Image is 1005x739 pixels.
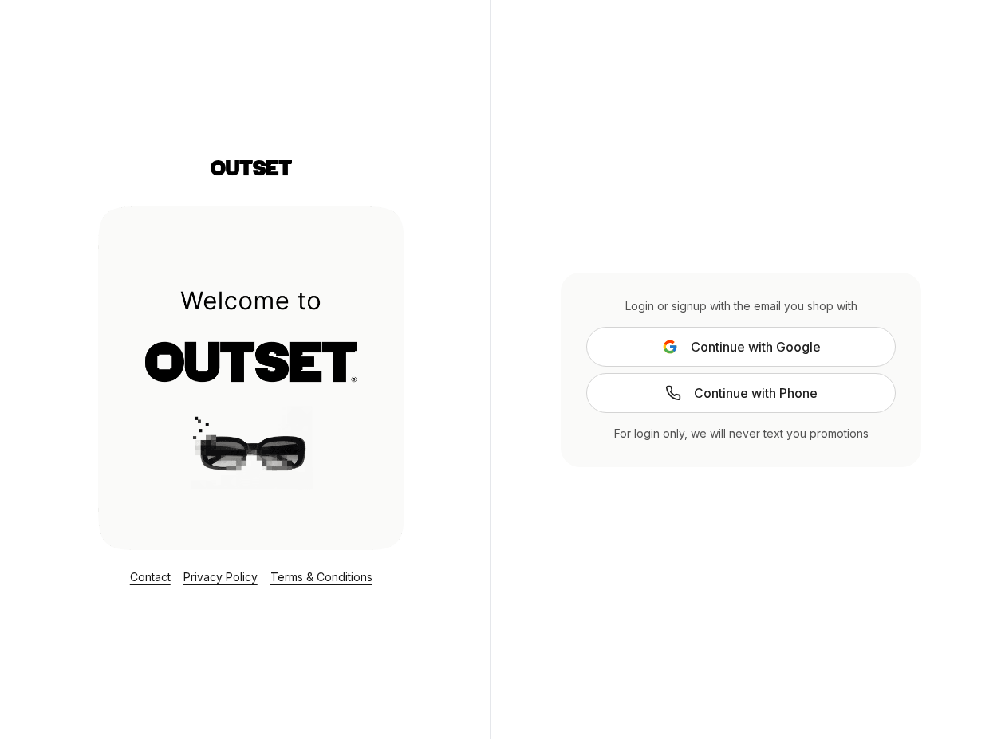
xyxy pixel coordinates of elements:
[98,206,404,550] img: Login Layout Image
[586,298,896,314] div: Login or signup with the email you shop with
[270,570,372,584] a: Terms & Conditions
[586,373,896,413] a: Continue with Phone
[130,570,171,584] a: Contact
[691,337,821,356] span: Continue with Google
[586,426,896,442] div: For login only, we will never text you promotions
[586,327,896,367] button: Continue with Google
[183,570,258,584] a: Privacy Policy
[694,383,818,403] span: Continue with Phone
